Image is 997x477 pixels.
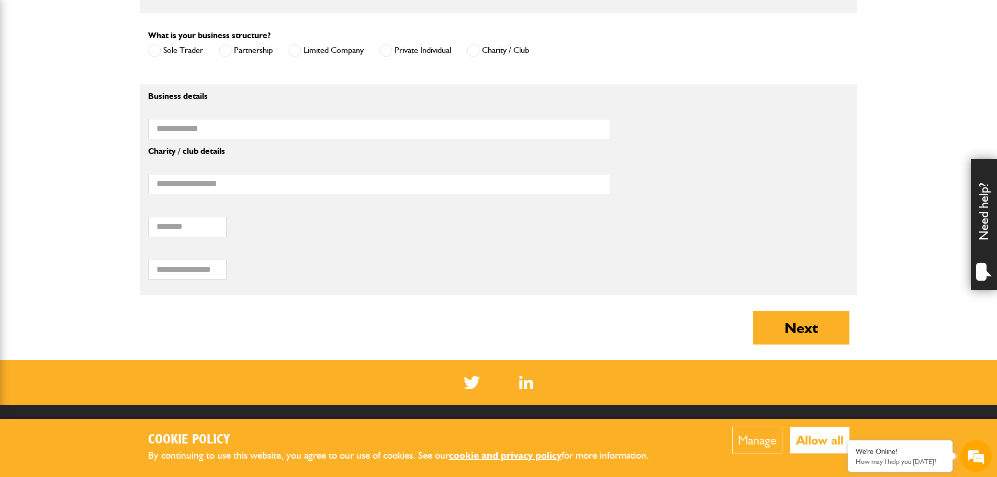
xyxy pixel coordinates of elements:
[519,376,533,389] a: LinkedIn
[464,376,480,389] img: Twitter
[519,376,533,389] img: Linked In
[467,44,529,57] label: Charity / Club
[14,128,191,151] input: Enter your email address
[142,323,190,337] em: Start Chat
[856,447,945,456] div: We're Online!
[971,159,997,290] div: Need help?
[148,31,271,40] label: What is your business structure?
[14,159,191,182] input: Enter your phone number
[790,427,849,453] button: Allow all
[449,449,562,461] a: cookie and privacy policy
[753,311,849,345] button: Next
[148,44,203,57] label: Sole Trader
[379,44,451,57] label: Private Individual
[172,5,197,30] div: Minimize live chat window
[54,59,176,72] div: Chat with us now
[732,427,782,453] button: Manage
[148,432,666,448] h2: Cookie Policy
[14,190,191,314] textarea: Type your message and hit 'Enter'
[148,147,610,156] p: Charity / club details
[148,448,666,464] p: By continuing to use this website, you agree to our use of cookies. See our for more information.
[288,44,364,57] label: Limited Company
[856,458,945,465] p: How may I help you today?
[18,58,44,73] img: d_20077148190_company_1631870298795_20077148190
[14,97,191,120] input: Enter your last name
[148,92,610,101] p: Business details
[219,44,273,57] label: Partnership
